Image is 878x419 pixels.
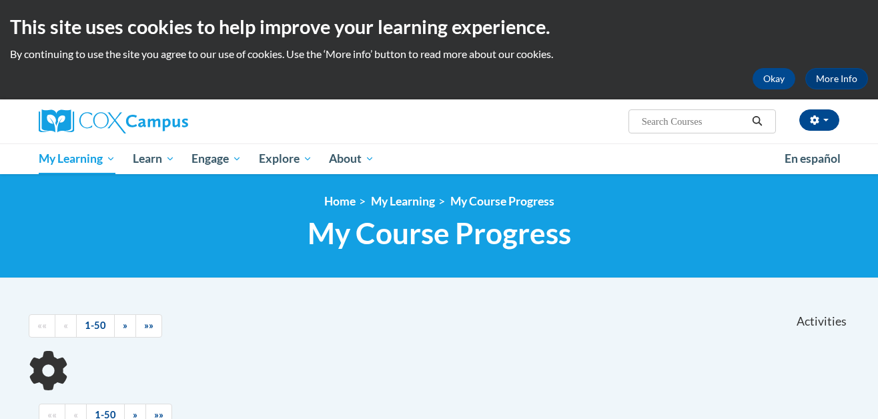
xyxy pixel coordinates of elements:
[133,151,175,167] span: Learn
[39,109,292,133] a: Cox Campus
[191,151,242,167] span: Engage
[321,143,384,174] a: About
[640,113,747,129] input: Search Courses
[747,113,767,129] button: Search
[324,194,356,208] a: Home
[250,143,321,174] a: Explore
[799,109,839,131] button: Account Settings
[19,143,859,174] div: Main menu
[753,68,795,89] button: Okay
[785,151,841,165] span: En español
[29,314,55,338] a: Begining
[805,68,868,89] a: More Info
[37,320,47,331] span: ««
[135,314,162,338] a: End
[30,143,124,174] a: My Learning
[183,143,250,174] a: Engage
[39,109,188,133] img: Cox Campus
[329,151,374,167] span: About
[450,194,554,208] a: My Course Progress
[39,151,115,167] span: My Learning
[124,143,183,174] a: Learn
[63,320,68,331] span: «
[371,194,435,208] a: My Learning
[123,320,127,331] span: »
[797,314,847,329] span: Activities
[144,320,153,331] span: »»
[776,145,849,173] a: En español
[10,13,868,40] h2: This site uses cookies to help improve your learning experience.
[308,216,571,251] span: My Course Progress
[114,314,136,338] a: Next
[259,151,312,167] span: Explore
[55,314,77,338] a: Previous
[10,47,868,61] p: By continuing to use the site you agree to our use of cookies. Use the ‘More info’ button to read...
[76,314,115,338] a: 1-50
